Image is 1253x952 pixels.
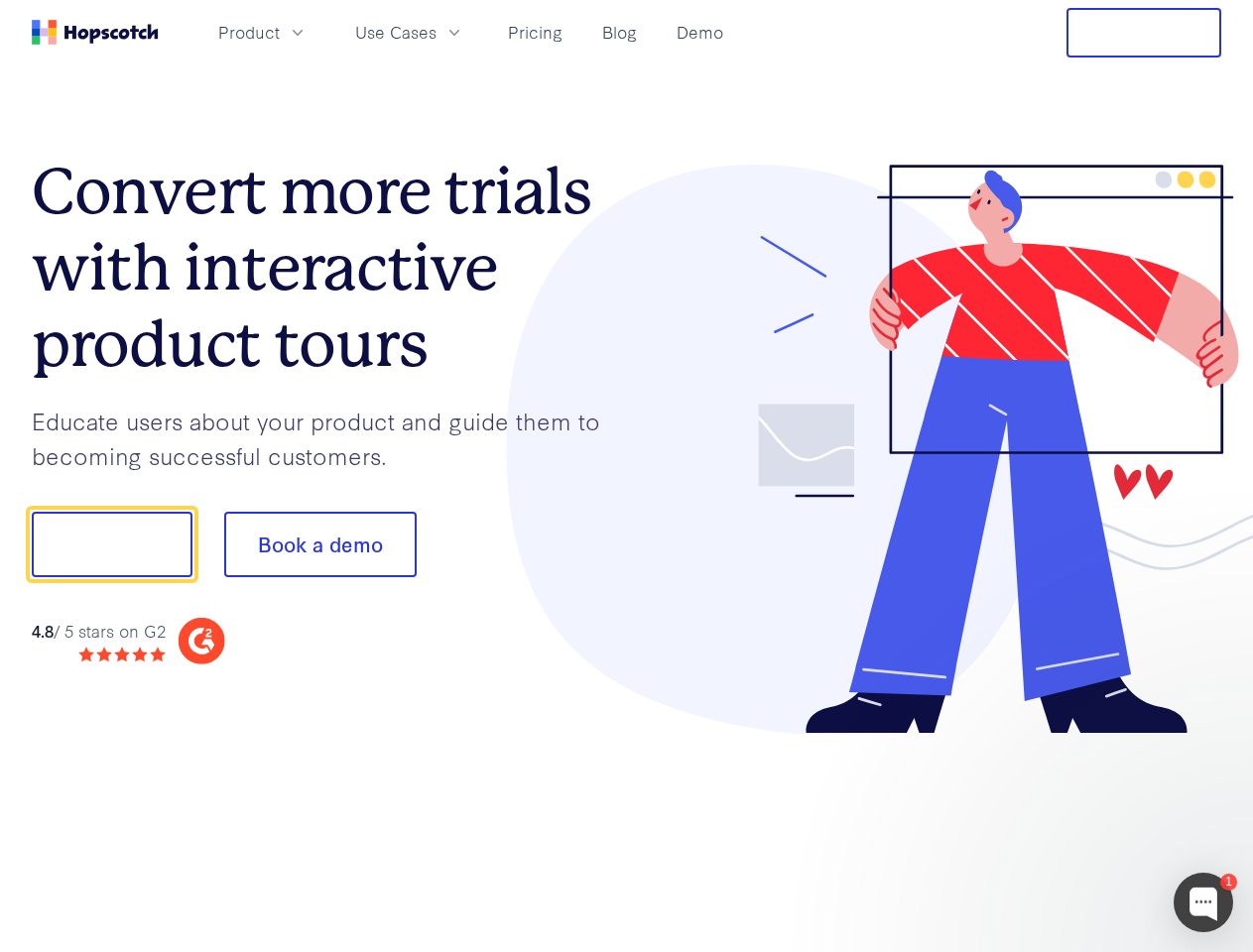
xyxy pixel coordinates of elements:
button: Show me! [32,512,192,577]
button: Product [206,16,319,49]
a: Blog [594,16,645,49]
span: Product [218,20,280,45]
div: 1 [1220,874,1237,891]
button: Use Cases [343,16,476,49]
button: Book a demo [224,512,417,577]
h1: Convert more trials with interactive product tours [32,154,627,382]
a: Pricing [500,16,570,49]
strong: 4.8 [32,619,54,642]
button: Free Trial [1066,8,1221,58]
p: Educate users about your product and guide them to becoming successful customers. [32,404,627,472]
a: Demo [669,16,731,49]
span: Use Cases [355,20,437,45]
div: / 5 stars on G2 [32,619,166,644]
a: Home [32,20,159,45]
